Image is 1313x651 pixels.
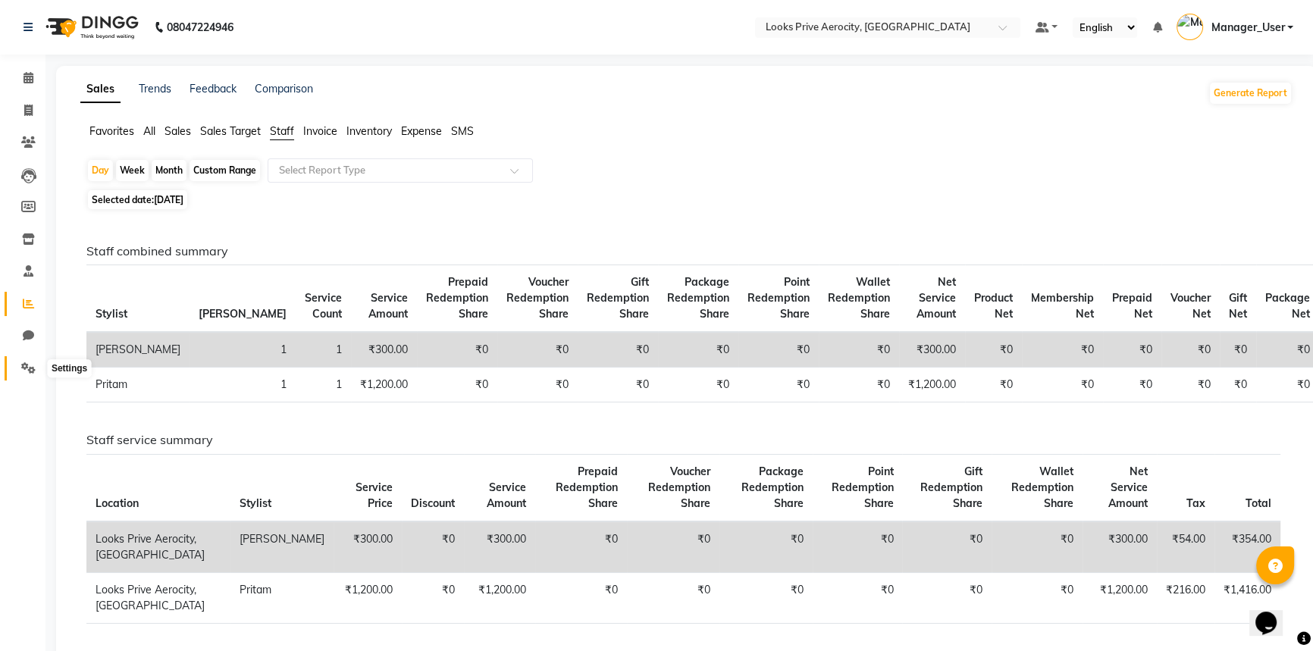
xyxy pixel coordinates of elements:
span: Total [1246,496,1271,510]
td: ₹0 [902,521,991,573]
span: Service Amount [368,291,408,321]
td: [PERSON_NAME] [230,521,334,573]
td: ₹0 [719,521,813,573]
td: 1 [190,368,296,402]
td: ₹0 [965,368,1022,402]
span: Favorites [89,124,134,138]
iframe: chat widget [1249,590,1298,636]
span: Stylist [96,307,127,321]
span: Sales Target [200,124,261,138]
td: ₹0 [1103,368,1161,402]
td: ₹0 [992,521,1083,573]
td: [PERSON_NAME] [86,332,190,368]
td: ₹0 [535,521,628,573]
td: ₹300.00 [351,332,417,368]
td: ₹0 [658,332,738,368]
td: ₹300.00 [334,521,403,573]
td: ₹0 [658,368,738,402]
span: All [143,124,155,138]
span: Membership Net [1031,291,1094,321]
td: ₹0 [497,368,578,402]
div: Settings [48,359,91,377]
td: ₹300.00 [899,332,965,368]
td: Looks Prive Aerocity, [GEOGRAPHIC_DATA] [86,521,230,573]
td: Pritam [86,368,190,402]
span: Package Redemption Share [741,465,804,510]
td: ₹0 [1103,332,1161,368]
span: Net Service Amount [917,275,956,321]
span: [PERSON_NAME] [199,307,287,321]
td: ₹1,200.00 [1083,572,1157,623]
a: Feedback [190,82,237,95]
span: Discount [411,496,455,510]
span: Invoice [303,124,337,138]
span: Service Amount [487,480,526,510]
div: Week [116,160,149,181]
a: Comparison [255,82,313,95]
td: ₹0 [1220,368,1256,402]
span: Point Redemption Share [831,465,893,510]
td: ₹0 [738,368,819,402]
span: Gift Net [1229,291,1247,321]
td: 1 [296,368,351,402]
span: Product Net [974,291,1013,321]
td: Pritam [230,572,334,623]
span: Staff [270,124,294,138]
td: 1 [190,332,296,368]
a: Sales [80,76,121,103]
td: ₹0 [813,521,903,573]
span: Service Price [356,480,393,510]
h6: Staff service summary [86,433,1280,447]
td: ₹354.00 [1214,521,1280,573]
span: [DATE] [154,194,183,205]
td: ₹0 [1220,332,1256,368]
span: Selected date: [88,190,187,209]
span: Location [96,496,139,510]
td: ₹0 [417,368,497,402]
td: Looks Prive Aerocity, [GEOGRAPHIC_DATA] [86,572,230,623]
span: Net Service Amount [1108,465,1148,510]
td: 1 [296,332,351,368]
td: ₹0 [738,332,819,368]
td: ₹1,200.00 [464,572,535,623]
span: Voucher Redemption Share [506,275,569,321]
span: Expense [401,124,442,138]
span: Manager_User [1211,20,1284,36]
td: ₹0 [417,332,497,368]
td: ₹0 [813,572,903,623]
span: Point Redemption Share [747,275,810,321]
span: Service Count [305,291,342,321]
td: ₹0 [627,521,719,573]
span: Prepaid Redemption Share [556,465,618,510]
td: ₹0 [1161,332,1220,368]
td: ₹0 [719,572,813,623]
td: ₹0 [578,332,658,368]
span: Tax [1186,496,1205,510]
span: Voucher Redemption Share [648,465,710,510]
td: ₹1,200.00 [351,368,417,402]
span: Package Net [1265,291,1310,321]
span: Voucher Net [1170,291,1211,321]
span: SMS [451,124,474,138]
td: ₹1,200.00 [334,572,403,623]
td: ₹0 [1161,368,1220,402]
td: ₹1,200.00 [899,368,965,402]
img: Manager_User [1177,14,1203,40]
td: ₹0 [1022,368,1103,402]
td: ₹0 [1022,332,1103,368]
button: Generate Report [1210,83,1291,104]
td: ₹0 [902,572,991,623]
td: ₹300.00 [1083,521,1157,573]
td: ₹0 [497,332,578,368]
td: ₹0 [992,572,1083,623]
td: ₹0 [578,368,658,402]
span: Stylist [240,496,271,510]
img: logo [39,6,143,49]
a: Trends [139,82,171,95]
td: ₹300.00 [464,521,535,573]
span: Wallet Redemption Share [1011,465,1073,510]
td: ₹0 [402,572,464,623]
span: Gift Redemption Share [587,275,649,321]
b: 08047224946 [167,6,233,49]
span: Package Redemption Share [667,275,729,321]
